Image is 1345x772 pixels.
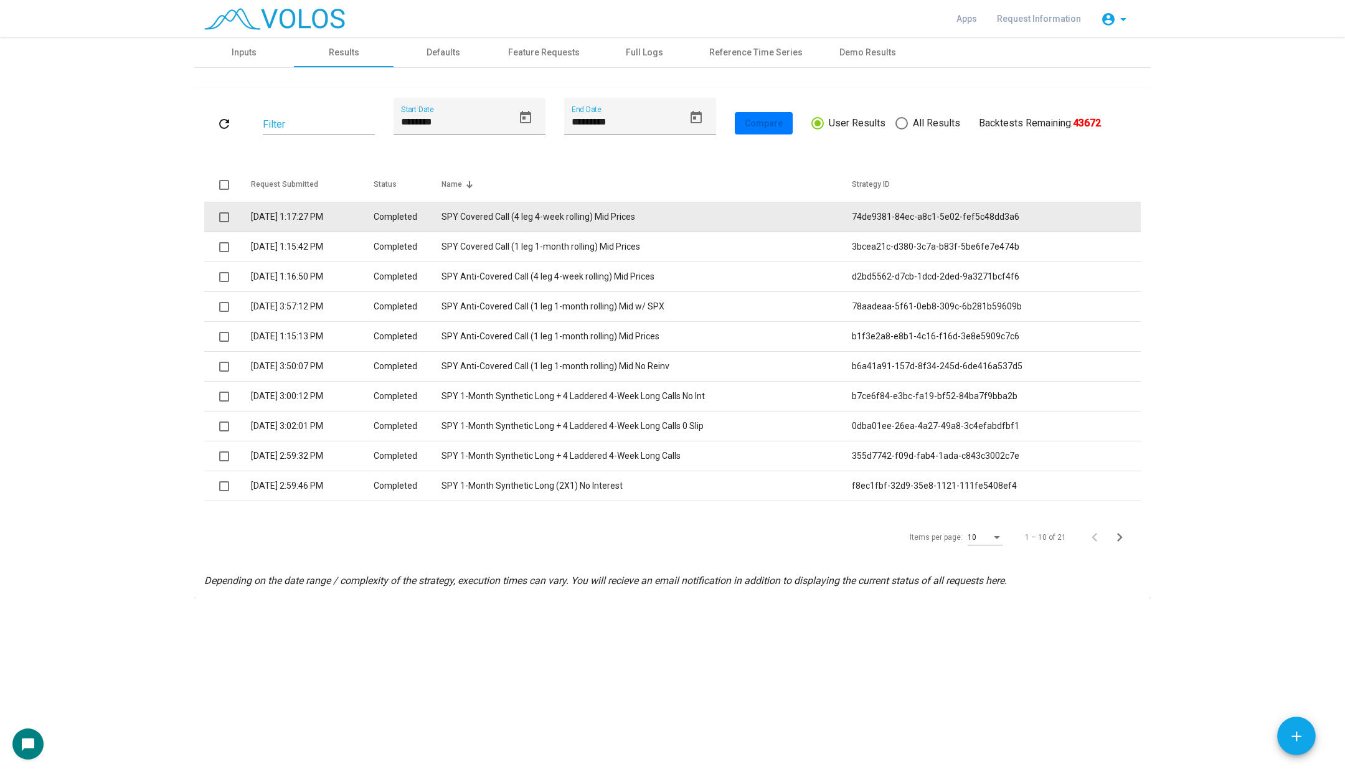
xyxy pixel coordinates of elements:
[1116,12,1131,27] mat-icon: arrow_drop_down
[374,179,441,190] div: Status
[251,292,373,322] td: [DATE] 3:57:12 PM
[251,179,318,190] div: Request Submitted
[852,292,1141,322] td: 78aadeaa-5f61-0eb8-309c-6b281b59609b
[251,232,373,262] td: [DATE] 1:15:42 PM
[513,105,538,130] button: Open calendar
[709,46,803,59] div: Reference Time Series
[374,471,441,501] td: Completed
[1277,717,1316,755] button: Add icon
[852,412,1141,441] td: 0dba01ee-26ea-4a27-49a8-3c4efabdfbf1
[441,471,852,501] td: SPY 1-Month Synthetic Long (2X1) No Interest
[427,46,460,59] div: Defaults
[374,232,441,262] td: Completed
[684,105,709,130] button: Open calendar
[852,382,1141,412] td: b7ce6f84-e3bc-fa19-bf52-84ba7f9bba2b
[251,262,373,292] td: [DATE] 1:16:50 PM
[852,441,1141,471] td: 355d7742-f09d-fab4-1ada-c843c3002c7e
[968,533,976,542] span: 10
[374,202,441,232] td: Completed
[745,118,783,128] span: Compare
[1025,532,1066,543] div: 1 – 10 of 21
[979,116,1101,131] div: Backtests Remaining:
[968,534,1003,542] mat-select: Items per page:
[441,441,852,471] td: SPY 1-Month Synthetic Long + 4 Laddered 4-Week Long Calls
[441,179,852,190] div: Name
[852,179,1126,190] div: Strategy ID
[251,412,373,441] td: [DATE] 3:02:01 PM
[251,471,373,501] td: [DATE] 2:59:46 PM
[626,46,663,59] div: Full Logs
[987,7,1091,30] a: Request Information
[441,382,852,412] td: SPY 1-Month Synthetic Long + 4 Laddered 4-Week Long Calls No Int
[441,352,852,382] td: SPY Anti-Covered Call (1 leg 1-month rolling) Mid No Reinv
[956,14,977,24] span: Apps
[251,322,373,352] td: [DATE] 1:15:13 PM
[1101,12,1116,27] mat-icon: account_circle
[21,737,35,752] mat-icon: chat_bubble
[374,382,441,412] td: Completed
[852,322,1141,352] td: b1f3e2a8-e8b1-4c16-f16d-3e8e5909c7c6
[374,412,441,441] td: Completed
[852,471,1141,501] td: f8ec1fbf-32d9-35e8-1121-111fe5408ef4
[441,292,852,322] td: SPY Anti-Covered Call (1 leg 1-month rolling) Mid w/ SPX
[852,352,1141,382] td: b6a41a91-157d-8f34-245d-6de416a537d5
[441,179,462,190] div: Name
[1288,728,1305,745] mat-icon: add
[374,322,441,352] td: Completed
[329,46,359,59] div: Results
[908,116,960,131] span: All Results
[1111,525,1136,550] button: Next page
[852,232,1141,262] td: 3bcea21c-d380-3c7a-b83f-5be6fe7e474b
[251,352,373,382] td: [DATE] 3:50:07 PM
[217,116,232,131] mat-icon: refresh
[232,46,257,59] div: Inputs
[508,46,580,59] div: Feature Requests
[441,202,852,232] td: SPY Covered Call (4 leg 4-week rolling) Mid Prices
[374,441,441,471] td: Completed
[251,179,373,190] div: Request Submitted
[852,202,1141,232] td: 74de9381-84ec-a8c1-5e02-fef5c48dd3a6
[251,382,373,412] td: [DATE] 3:00:12 PM
[374,179,397,190] div: Status
[251,202,373,232] td: [DATE] 1:17:27 PM
[997,14,1081,24] span: Request Information
[852,179,890,190] div: Strategy ID
[1073,117,1101,129] b: 43672
[852,262,1141,292] td: d2bd5562-d7cb-1dcd-2ded-9a3271bcf4f6
[374,262,441,292] td: Completed
[824,116,885,131] span: User Results
[839,46,896,59] div: Demo Results
[441,412,852,441] td: SPY 1-Month Synthetic Long + 4 Laddered 4-Week Long Calls 0 Slip
[735,112,793,134] button: Compare
[910,532,963,543] div: Items per page:
[374,352,441,382] td: Completed
[441,262,852,292] td: SPY Anti-Covered Call (4 leg 4-week rolling) Mid Prices
[204,575,1007,586] i: Depending on the date range / complexity of the strategy, execution times can vary. You will reci...
[946,7,987,30] a: Apps
[1086,525,1111,550] button: Previous page
[441,232,852,262] td: SPY Covered Call (1 leg 1-month rolling) Mid Prices
[251,441,373,471] td: [DATE] 2:59:32 PM
[441,322,852,352] td: SPY Anti-Covered Call (1 leg 1-month rolling) Mid Prices
[374,292,441,322] td: Completed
